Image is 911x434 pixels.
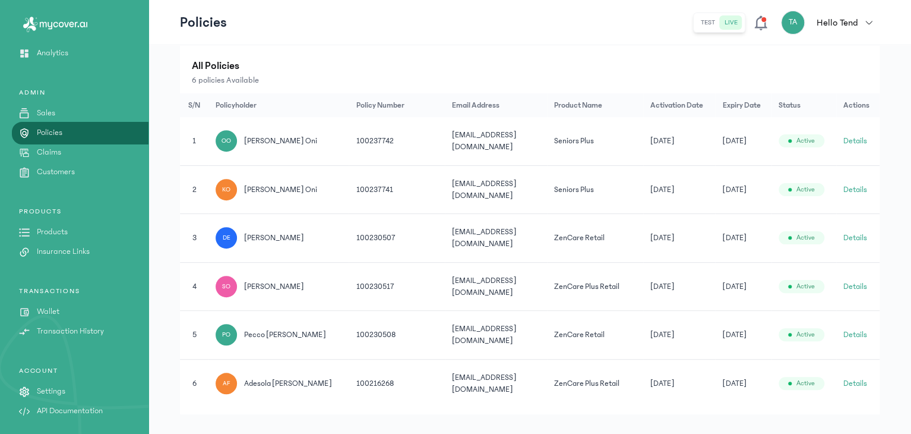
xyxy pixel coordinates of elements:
[192,137,196,145] span: 1
[244,232,304,244] span: [PERSON_NAME]
[650,135,675,147] span: [DATE]
[37,166,75,178] p: Customers
[796,136,815,146] span: Active
[37,47,68,59] p: Analytics
[781,11,805,34] div: TA
[349,165,445,214] td: 100237741
[796,185,815,194] span: Active
[208,93,349,117] th: Policyholder
[349,117,445,165] td: 100237742
[216,227,237,249] div: DE
[216,373,237,394] div: AF
[643,93,716,117] th: Activation Date
[843,184,867,196] button: Details
[843,281,867,293] button: Details
[722,281,746,293] span: [DATE]
[547,262,643,311] td: ZenCare Plus Retail
[722,232,746,244] span: [DATE]
[37,107,55,119] p: Sales
[244,329,326,341] span: pecco [PERSON_NAME]
[796,330,815,339] span: Active
[349,214,445,263] td: 100230507
[650,329,675,341] span: [DATE]
[349,262,445,311] td: 100230517
[349,93,445,117] th: Policy Number
[650,281,675,293] span: [DATE]
[216,179,237,200] div: KO
[843,378,867,389] button: Details
[192,282,196,291] span: 4
[817,15,858,30] p: Hello Tend
[244,378,332,389] span: adesola [PERSON_NAME]
[843,135,867,147] button: Details
[192,185,196,194] span: 2
[547,165,643,214] td: Seniors Plus
[180,13,227,32] p: Policies
[37,226,68,238] p: Products
[37,246,90,258] p: Insurance Links
[843,232,867,244] button: Details
[452,325,517,345] span: [EMAIL_ADDRESS][DOMAIN_NAME]
[216,276,237,297] div: SO
[650,232,675,244] span: [DATE]
[547,93,643,117] th: Product Name
[452,180,517,200] span: [EMAIL_ADDRESS][DOMAIN_NAME]
[192,379,196,388] span: 6
[349,311,445,360] td: 100230508
[722,329,746,341] span: [DATE]
[547,311,643,360] td: ZenCare Retail
[244,135,317,147] span: [PERSON_NAME] oni
[722,378,746,389] span: [DATE]
[244,184,317,196] span: [PERSON_NAME] oni
[452,373,517,394] span: [EMAIL_ADDRESS][DOMAIN_NAME]
[696,15,720,30] button: test
[796,233,815,243] span: Active
[192,331,196,339] span: 5
[715,93,771,117] th: Expiry Date
[771,93,836,117] th: Status
[796,282,815,291] span: Active
[547,117,643,165] td: Seniors Plus
[650,378,675,389] span: [DATE]
[547,359,643,407] td: ZenCare Plus Retail
[722,184,746,196] span: [DATE]
[796,379,815,388] span: Active
[216,130,237,152] div: OO
[37,306,59,318] p: Wallet
[37,146,61,159] p: Claims
[547,214,643,263] td: ZenCare Retail
[452,228,517,248] span: [EMAIL_ADDRESS][DOMAIN_NAME]
[843,329,867,341] button: Details
[781,11,880,34] button: TAHello Tend
[37,405,103,417] p: API Documentation
[445,93,547,117] th: Email Address
[192,58,868,74] p: All Policies
[216,324,237,345] div: PO
[452,276,517,297] span: [EMAIL_ADDRESS][DOMAIN_NAME]
[722,135,746,147] span: [DATE]
[192,74,868,86] p: 6 policies Available
[192,234,196,242] span: 3
[349,359,445,407] td: 100216268
[180,93,208,117] th: S/N
[37,127,62,139] p: Policies
[836,93,880,117] th: Actions
[37,325,104,338] p: Transaction History
[650,184,675,196] span: [DATE]
[37,385,65,398] p: Settings
[452,131,517,151] span: [EMAIL_ADDRESS][DOMAIN_NAME]
[720,15,742,30] button: live
[244,281,304,293] span: [PERSON_NAME]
